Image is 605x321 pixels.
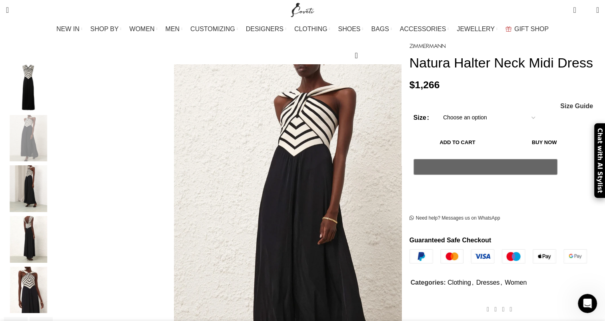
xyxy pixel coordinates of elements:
[90,25,119,33] span: SHOP BY
[338,25,360,33] span: SHOES
[371,25,389,33] span: BAGS
[492,303,499,315] a: X social link
[2,2,13,18] a: Search
[409,54,599,71] h1: Natura Halter Neck Midi Dress
[413,113,429,123] label: Size
[507,303,515,315] a: WhatsApp social link
[476,279,500,285] a: Dresses
[289,6,316,13] a: Site logo
[484,303,492,315] a: Facebook social link
[569,2,580,18] a: 0
[4,165,53,212] img: Zimmermann dress
[409,79,415,90] span: $
[412,179,559,198] iframe: Secure express checkout frame
[447,279,471,285] a: Clothing
[190,25,235,33] span: CUSTOMIZING
[409,236,491,243] strong: Guaranteed Safe Checkout
[457,21,497,37] a: JEWELLERY
[409,215,500,221] a: Need help? Messages us on WhatsApp
[246,25,284,33] span: DESIGNERS
[166,21,182,37] a: MEN
[190,21,238,37] a: CUSTOMIZING
[457,25,495,33] span: JEWELLERY
[4,165,53,216] div: 3 / 6
[246,21,286,37] a: DESIGNERS
[4,267,53,317] div: 5 / 6
[56,21,82,37] a: NEW IN
[582,2,590,18] div: My Wishlist
[4,216,53,267] div: 4 / 6
[130,25,155,33] span: WOMEN
[413,134,502,151] button: Add to cart
[409,44,445,48] img: Zimmermann
[400,25,446,33] span: ACCESSORIES
[166,25,180,33] span: MEN
[578,294,597,313] iframe: Intercom live chat
[56,25,80,33] span: NEW IN
[130,21,158,37] a: WOMEN
[90,21,122,37] a: SHOP BY
[505,134,583,151] button: Buy now
[560,103,593,109] a: Size Guide
[499,303,507,315] a: Pinterest social link
[4,115,53,162] img: Zimmermann dresses
[294,21,330,37] a: CLOTHING
[472,277,473,287] span: ,
[409,79,440,90] bdi: 1,266
[409,249,587,264] img: guaranteed-safe-checkout-bordered.j
[574,4,580,10] span: 0
[514,25,549,33] span: GIFT SHOP
[338,21,363,37] a: SHOES
[413,159,557,175] button: Pay with GPay
[294,25,327,33] span: CLOTHING
[2,21,603,37] div: Main navigation
[371,21,391,37] a: BAGS
[4,216,53,263] img: Zimmermann dresses
[505,279,527,285] a: Women
[584,8,590,14] span: 0
[411,279,446,285] span: Categories:
[500,277,502,287] span: ,
[4,64,53,111] img: Zimmermann dress
[4,64,53,115] div: 1 / 6
[400,21,449,37] a: ACCESSORIES
[4,115,53,166] div: 2 / 6
[505,21,549,37] a: GIFT SHOP
[4,267,53,313] img: Zimmermann dress
[505,26,511,32] img: GiftBag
